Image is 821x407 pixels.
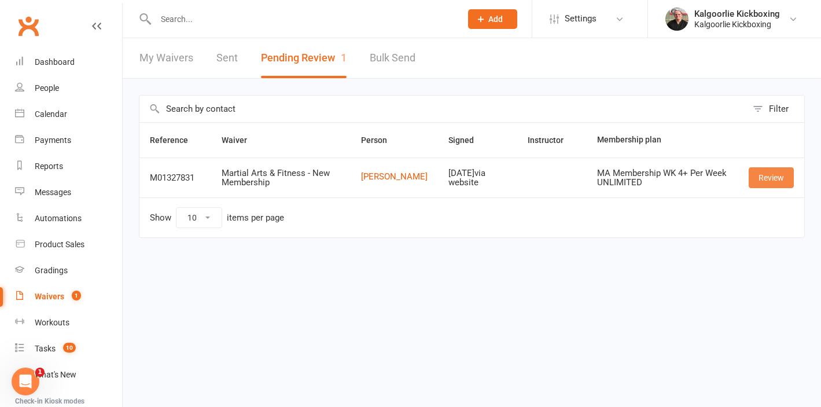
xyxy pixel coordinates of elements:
div: Kalgoorlie Kickboxing [694,9,780,19]
span: Person [361,135,400,145]
div: Messages [35,188,71,197]
a: Workouts [15,310,122,336]
span: Instructor [528,135,576,145]
button: Signed [448,133,487,147]
button: Waiver [222,133,260,147]
a: Product Sales [15,232,122,258]
a: Dashboard [15,49,122,75]
div: M01327831 [150,173,201,183]
span: 1 [72,291,81,300]
button: Filter [747,96,804,122]
a: Bulk Send [370,38,415,78]
a: Calendar [15,101,122,127]
span: Signed [448,135,487,145]
button: Person [361,133,400,147]
a: Waivers 1 [15,284,122,310]
div: Show [150,207,284,228]
a: Sent [216,38,238,78]
span: 1 [35,368,45,377]
iframe: Intercom live chat [12,368,39,395]
a: Gradings [15,258,122,284]
div: Dashboard [35,57,75,67]
div: Calendar [35,109,67,119]
a: [PERSON_NAME] [361,172,428,182]
input: Search by contact [139,96,747,122]
span: Add [488,14,503,24]
button: Instructor [528,133,576,147]
span: Reference [150,135,201,145]
div: People [35,83,59,93]
a: Clubworx [14,12,43,41]
div: Payments [35,135,71,145]
span: 1 [341,52,347,64]
div: Kalgoorlie Kickboxing [694,19,780,30]
img: thumb_image1664779456.png [665,8,689,31]
div: Tasks [35,344,56,353]
a: My Waivers [139,38,193,78]
div: MA Membership WK 4+ Per Week UNLIMITED [597,168,728,188]
div: Product Sales [35,240,84,249]
button: Reference [150,133,201,147]
button: Pending Review1 [261,38,347,78]
a: Payments [15,127,122,153]
div: What's New [35,370,76,379]
th: Membership plan [587,123,738,157]
div: Martial Arts & Fitness - New Membership [222,168,340,188]
div: Workouts [35,318,69,327]
span: Waiver [222,135,260,145]
div: Gradings [35,266,68,275]
a: Reports [15,153,122,179]
div: Waivers [35,292,64,301]
div: [DATE] via website [448,168,507,188]
span: 10 [63,343,76,353]
span: Settings [565,6,597,32]
a: People [15,75,122,101]
a: Automations [15,206,122,232]
div: Reports [35,162,63,171]
div: items per page [227,213,284,223]
div: Automations [35,214,82,223]
a: Messages [15,179,122,206]
input: Search... [152,11,453,27]
div: Filter [769,102,789,116]
a: What's New [15,362,122,388]
a: Review [749,167,794,188]
a: Tasks 10 [15,336,122,362]
button: Add [468,9,517,29]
